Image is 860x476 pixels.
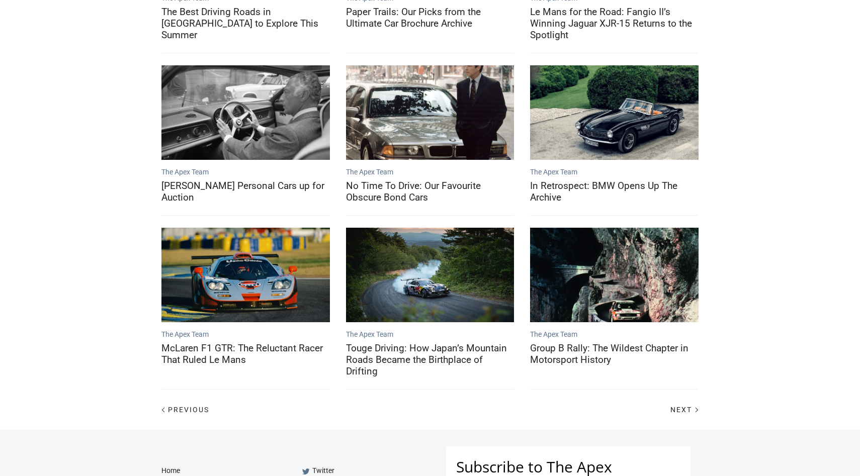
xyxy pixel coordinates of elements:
[346,65,514,160] a: No Time To Drive: Our Favourite Obscure Bond Cars
[161,405,217,414] a: Previous
[161,342,330,365] a: McLaren F1 GTR: The Reluctant Racer That Ruled Le Mans
[346,228,514,322] a: Touge Driving: How Japan’s Mountain Roads Became the Birthplace of Drifting
[161,180,330,203] a: [PERSON_NAME] Personal Cars up for Auction
[161,6,330,41] a: The Best Driving Roads in [GEOGRAPHIC_DATA] to Explore This Summer
[346,168,393,176] a: The Apex Team
[530,342,699,365] a: Group B Rally: The Wildest Chapter in Motorsport History
[530,168,577,176] a: The Apex Team
[530,228,699,322] a: Group B Rally: The Wildest Chapter in Motorsport History
[530,180,699,203] a: In Retrospect: BMW Opens Up The Archive
[346,180,514,203] a: No Time To Drive: Our Favourite Obscure Bond Cars
[161,168,209,176] a: The Apex Team
[346,330,393,338] a: The Apex Team
[346,6,514,29] a: Paper Trails: Our Picks from the Ultimate Car Brochure Archive
[161,65,330,160] a: Gianni Agnelli's Personal Cars up for Auction
[530,65,699,160] a: In Retrospect: BMW Opens Up The Archive
[346,342,514,377] a: Touge Driving: How Japan’s Mountain Roads Became the Birthplace of Drifting
[530,330,577,338] a: The Apex Team
[670,406,692,414] span: Next
[530,6,699,41] a: Le Mans for the Road: Fangio II’s Winning Jaguar XJR-15 Returns to the Spotlight
[161,330,209,338] a: The Apex Team
[168,406,209,414] span: Previous
[662,405,699,414] a: Next
[161,228,330,322] a: McLaren F1 GTR: The Reluctant Racer That Ruled Le Mans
